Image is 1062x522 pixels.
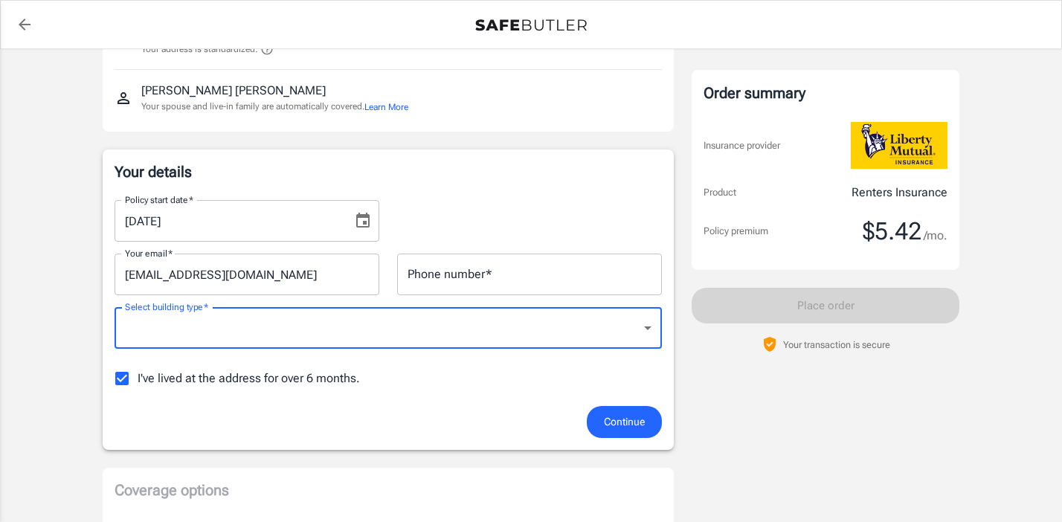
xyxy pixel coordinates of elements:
[364,100,408,114] button: Learn More
[604,413,645,431] span: Continue
[115,254,379,295] input: Enter email
[704,82,947,104] div: Order summary
[348,206,378,236] button: Choose date, selected date is Nov 1, 2025
[852,184,947,202] p: Renters Insurance
[115,161,662,182] p: Your details
[141,82,326,100] p: [PERSON_NAME] [PERSON_NAME]
[115,200,342,242] input: MM/DD/YYYY
[115,89,132,107] svg: Insured person
[704,224,768,239] p: Policy premium
[125,193,193,206] label: Policy start date
[141,100,408,114] p: Your spouse and live-in family are automatically covered.
[863,216,921,246] span: $5.42
[704,138,780,153] p: Insurance provider
[397,254,662,295] input: Enter number
[141,42,257,56] p: Your address is standardized.
[783,338,890,352] p: Your transaction is secure
[851,122,947,169] img: Liberty Mutual
[924,225,947,246] span: /mo.
[587,406,662,438] button: Continue
[10,10,39,39] a: back to quotes
[138,370,360,387] span: I've lived at the address for over 6 months.
[475,19,587,31] img: Back to quotes
[125,300,208,313] label: Select building type
[704,185,736,200] p: Product
[125,247,173,260] label: Your email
